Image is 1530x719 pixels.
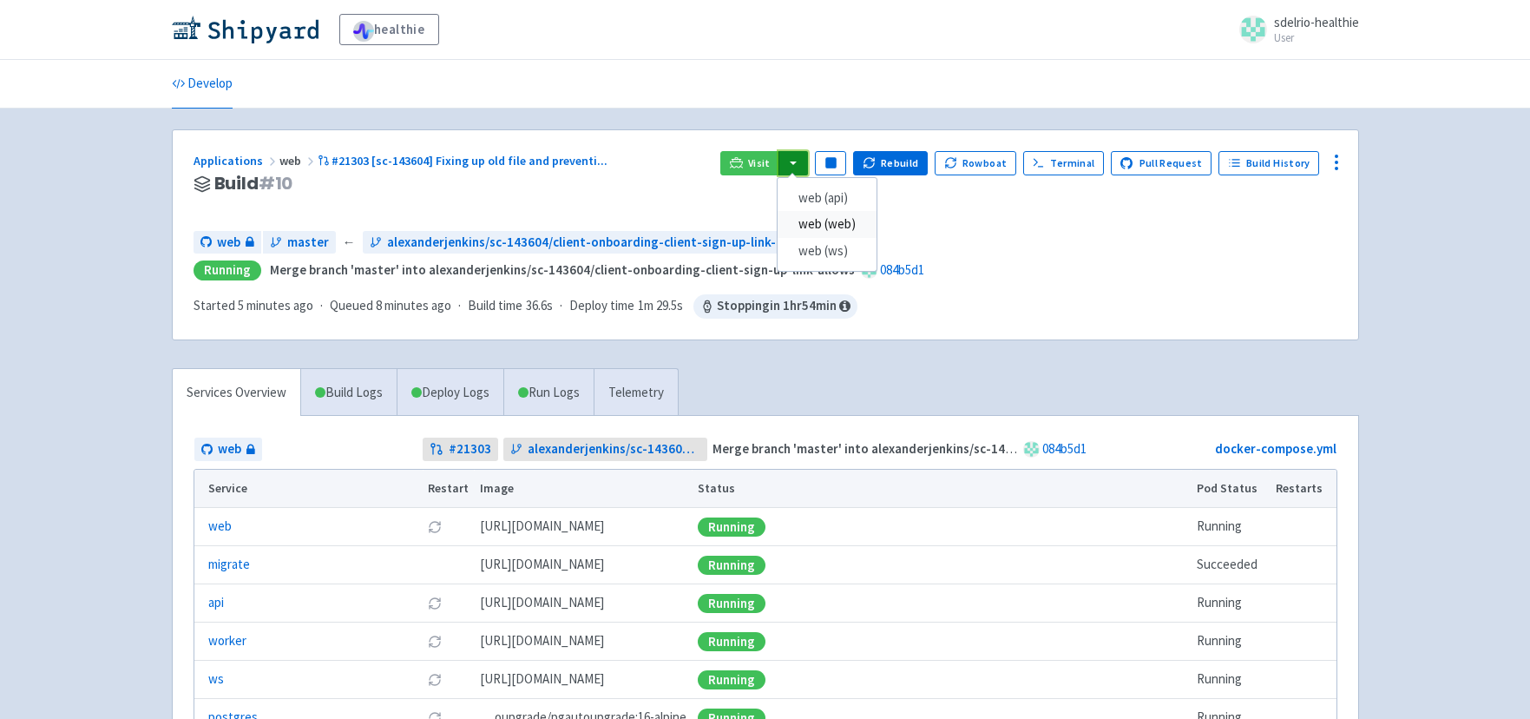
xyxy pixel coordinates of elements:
[172,60,233,109] a: Develop
[480,517,604,537] span: [DOMAIN_NAME][URL]
[194,470,423,508] th: Service
[423,438,498,461] a: #21303
[693,294,857,319] span: Stopping in 1 hr 54 min
[778,238,877,265] a: web (ws)
[208,555,250,575] a: migrate
[259,171,293,195] span: # 10
[1191,661,1270,699] td: Running
[194,297,313,313] span: Started
[363,231,820,254] a: alexanderjenkins/sc-143604/client-onboarding-client-sign-up-link-allows
[1191,508,1270,546] td: Running
[698,670,765,689] div: Running
[480,670,604,689] span: [DOMAIN_NAME][URL]
[569,296,634,316] span: Deploy time
[238,297,313,313] time: 5 minutes ago
[778,185,877,212] a: web (api)
[397,369,503,417] a: Deploy Logs
[698,594,765,613] div: Running
[594,369,678,417] a: Telemetry
[1111,151,1212,175] a: Pull Request
[318,153,611,168] a: #21303 [sc-143604] Fixing up old file and preventi...
[208,631,246,651] a: worker
[428,673,442,687] button: Restart pod
[172,16,318,43] img: Shipyard logo
[1023,151,1104,175] a: Terminal
[815,151,846,175] button: Pause
[330,297,451,313] span: Queued
[1191,584,1270,623] td: Running
[332,153,607,168] span: #21303 [sc-143604] Fixing up old file and preventi ...
[474,470,692,508] th: Image
[343,233,356,253] span: ←
[387,233,813,253] span: alexanderjenkins/sc-143604/client-onboarding-client-sign-up-link-allows
[218,439,241,459] span: web
[208,593,224,613] a: api
[263,231,336,254] a: master
[208,517,232,537] a: web
[778,211,877,238] a: web (web)
[720,151,779,175] a: Visit
[503,438,707,461] a: alexanderjenkins/sc-143604/client-onboarding-client-sign-up-link-allows
[339,14,439,45] a: healthie
[468,296,522,316] span: Build time
[698,632,765,651] div: Running
[214,174,293,194] span: Build
[449,439,491,459] strong: # 21303
[423,470,475,508] th: Restart
[853,151,928,175] button: Rebuild
[194,294,857,319] div: · · ·
[270,261,855,278] strong: Merge branch 'master' into alexanderjenkins/sc-143604/client-onboarding-client-sign-up-link-allows
[712,440,1297,457] strong: Merge branch 'master' into alexanderjenkins/sc-143604/client-onboarding-client-sign-up-link-allows
[480,593,604,613] span: [DOMAIN_NAME][URL]
[428,635,442,649] button: Restart pod
[194,438,262,461] a: web
[287,233,329,253] span: master
[503,369,594,417] a: Run Logs
[880,261,924,278] a: 084b5d1
[1191,546,1270,584] td: Succeeded
[1274,32,1359,43] small: User
[526,296,553,316] span: 36.6s
[1270,470,1336,508] th: Restarts
[194,261,261,280] div: Running
[279,153,318,168] span: web
[528,439,700,459] span: alexanderjenkins/sc-143604/client-onboarding-client-sign-up-link-allows
[194,153,279,168] a: Applications
[428,520,442,534] button: Restart pod
[935,151,1016,175] button: Rowboat
[480,631,604,651] span: [DOMAIN_NAME][URL]
[638,296,683,316] span: 1m 29.5s
[1274,14,1359,30] span: sdelrio-healthie
[194,231,261,254] a: web
[480,555,604,575] span: [DOMAIN_NAME][URL]
[1218,151,1319,175] a: Build History
[428,597,442,610] button: Restart pod
[173,369,300,417] a: Services Overview
[698,518,765,537] div: Running
[376,297,451,313] time: 8 minutes ago
[698,556,765,575] div: Running
[1229,16,1359,43] a: sdelrio-healthie User
[208,670,224,689] a: ws
[692,470,1191,508] th: Status
[1215,440,1336,457] a: docker-compose.yml
[217,233,240,253] span: web
[748,156,771,170] span: Visit
[301,369,397,417] a: Build Logs
[1042,440,1087,457] a: 084b5d1
[1191,470,1270,508] th: Pod Status
[1191,623,1270,661] td: Running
